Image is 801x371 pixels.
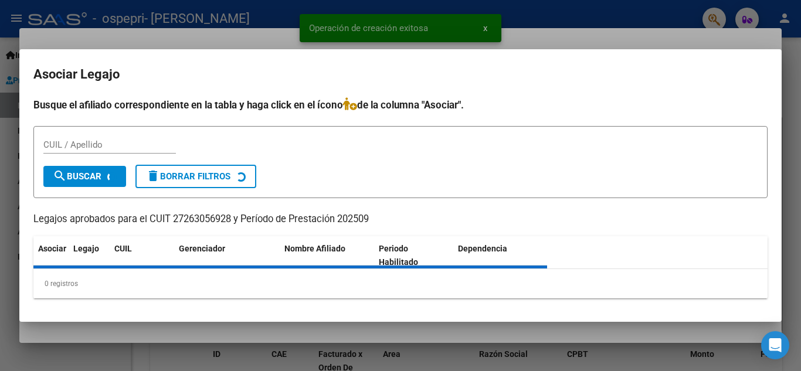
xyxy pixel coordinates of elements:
[53,171,101,182] span: Buscar
[284,244,345,253] span: Nombre Afiliado
[135,165,256,188] button: Borrar Filtros
[453,236,548,275] datatable-header-cell: Dependencia
[38,244,66,253] span: Asociar
[374,236,453,275] datatable-header-cell: Periodo Habilitado
[458,244,507,253] span: Dependencia
[73,244,99,253] span: Legajo
[33,97,768,113] h4: Busque el afiliado correspondiente en la tabla y haga click en el ícono de la columna "Asociar".
[33,63,768,86] h2: Asociar Legajo
[146,169,160,183] mat-icon: delete
[179,244,225,253] span: Gerenciador
[146,171,230,182] span: Borrar Filtros
[43,166,126,187] button: Buscar
[33,212,768,227] p: Legajos aprobados para el CUIT 27263056928 y Período de Prestación 202509
[114,244,132,253] span: CUIL
[53,169,67,183] mat-icon: search
[33,269,768,298] div: 0 registros
[33,236,69,275] datatable-header-cell: Asociar
[379,244,418,267] span: Periodo Habilitado
[280,236,374,275] datatable-header-cell: Nombre Afiliado
[761,331,789,359] div: Open Intercom Messenger
[69,236,110,275] datatable-header-cell: Legajo
[174,236,280,275] datatable-header-cell: Gerenciador
[110,236,174,275] datatable-header-cell: CUIL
